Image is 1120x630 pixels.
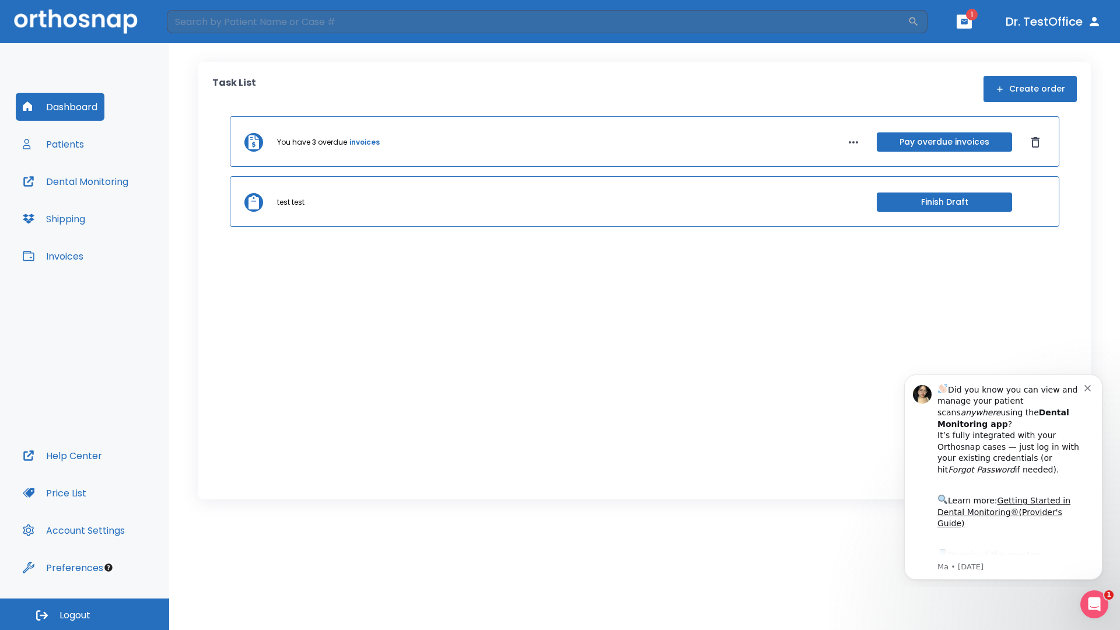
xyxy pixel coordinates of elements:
[966,9,978,20] span: 1
[16,442,109,470] button: Help Center
[16,130,91,158] button: Patients
[877,132,1012,152] button: Pay overdue invoices
[16,205,92,233] button: Shipping
[16,516,132,544] button: Account Settings
[212,76,256,102] p: Task List
[16,554,110,582] button: Preferences
[51,183,198,243] div: Download the app: | ​ Let us know if you need help getting started!
[198,18,207,27] button: Dismiss notification
[60,609,90,622] span: Logout
[14,9,138,33] img: Orthosnap
[16,479,93,507] button: Price List
[16,93,104,121] button: Dashboard
[277,137,347,148] p: You have 3 overdue
[16,167,135,195] button: Dental Monitoring
[1080,590,1108,618] iframe: Intercom live chat
[103,562,114,573] div: Tooltip anchor
[16,242,90,270] button: Invoices
[51,198,198,208] p: Message from Ma, sent 6w ago
[1001,11,1106,32] button: Dr. TestOffice
[1026,133,1045,152] button: Dismiss
[167,10,908,33] input: Search by Patient Name or Case #
[877,192,1012,212] button: Finish Draft
[349,137,380,148] a: invoices
[1104,590,1114,600] span: 1
[887,364,1120,587] iframe: Intercom notifications message
[51,186,155,207] a: App Store
[277,197,304,208] p: test test
[984,76,1077,102] button: Create order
